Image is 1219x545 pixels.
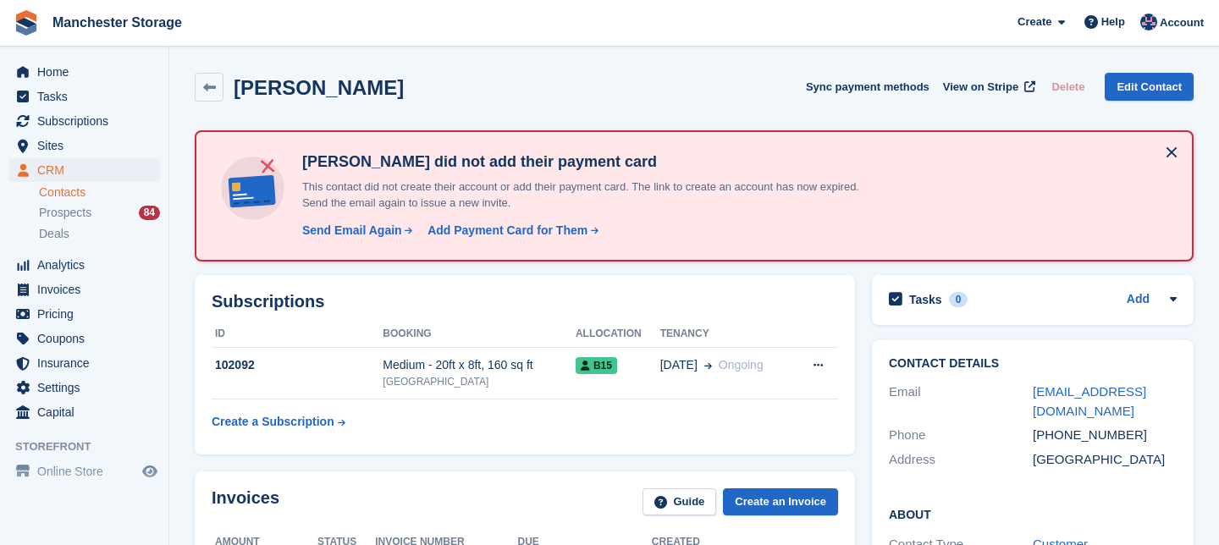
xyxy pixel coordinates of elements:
[37,376,139,399] span: Settings
[212,406,345,438] a: Create a Subscription
[37,302,139,326] span: Pricing
[8,158,160,182] a: menu
[37,134,139,157] span: Sites
[576,321,660,348] th: Allocation
[37,253,139,277] span: Analytics
[14,10,39,36] img: stora-icon-8386f47178a22dfd0bd8f6a31ec36ba5ce8667c1dd55bd0f319d3a0aa187defe.svg
[8,376,160,399] a: menu
[1101,14,1125,30] span: Help
[8,109,160,133] a: menu
[719,358,764,372] span: Ongoing
[949,292,968,307] div: 0
[39,226,69,242] span: Deals
[37,400,139,424] span: Capital
[8,85,160,108] a: menu
[8,60,160,84] a: menu
[660,356,698,374] span: [DATE]
[383,356,576,374] div: Medium - 20ft x 8ft, 160 sq ft
[723,488,838,516] a: Create an Invoice
[576,357,617,374] span: B15
[383,321,576,348] th: Booking
[1033,426,1177,445] div: [PHONE_NUMBER]
[37,278,139,301] span: Invoices
[46,8,189,36] a: Manchester Storage
[212,292,838,311] h2: Subscriptions
[37,460,139,483] span: Online Store
[421,222,600,239] a: Add Payment Card for Them
[37,60,139,84] span: Home
[8,460,160,483] a: menu
[212,356,383,374] div: 102092
[1045,73,1091,101] button: Delete
[8,302,160,326] a: menu
[302,222,402,239] div: Send Email Again
[909,292,942,307] h2: Tasks
[1127,290,1150,310] a: Add
[8,327,160,350] a: menu
[8,134,160,157] a: menu
[889,450,1033,470] div: Address
[37,327,139,350] span: Coupons
[1105,73,1194,101] a: Edit Contact
[8,351,160,375] a: menu
[217,152,289,224] img: no-card-linked-e7822e413c904bf8b177c4d89f31251c4716f9871600ec3ca5bfc59e148c83f4.svg
[37,351,139,375] span: Insurance
[889,505,1177,522] h2: About
[37,85,139,108] span: Tasks
[15,438,168,455] span: Storefront
[1033,450,1177,470] div: [GEOGRAPHIC_DATA]
[383,374,576,389] div: [GEOGRAPHIC_DATA]
[139,206,160,220] div: 84
[660,321,793,348] th: Tenancy
[8,278,160,301] a: menu
[295,152,888,172] h4: [PERSON_NAME] did not add their payment card
[8,253,160,277] a: menu
[889,426,1033,445] div: Phone
[212,321,383,348] th: ID
[295,179,888,212] p: This contact did not create their account or add their payment card. The link to create an accoun...
[39,204,160,222] a: Prospects 84
[212,413,334,431] div: Create a Subscription
[806,73,929,101] button: Sync payment methods
[39,184,160,201] a: Contacts
[943,79,1018,96] span: View on Stripe
[37,158,139,182] span: CRM
[427,222,587,239] div: Add Payment Card for Them
[37,109,139,133] span: Subscriptions
[889,383,1033,421] div: Email
[234,76,404,99] h2: [PERSON_NAME]
[936,73,1039,101] a: View on Stripe
[889,357,1177,371] h2: Contact Details
[212,488,279,516] h2: Invoices
[39,225,160,243] a: Deals
[140,461,160,482] a: Preview store
[39,205,91,221] span: Prospects
[8,400,160,424] a: menu
[1033,384,1146,418] a: [EMAIL_ADDRESS][DOMAIN_NAME]
[1018,14,1051,30] span: Create
[1160,14,1204,31] span: Account
[643,488,717,516] a: Guide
